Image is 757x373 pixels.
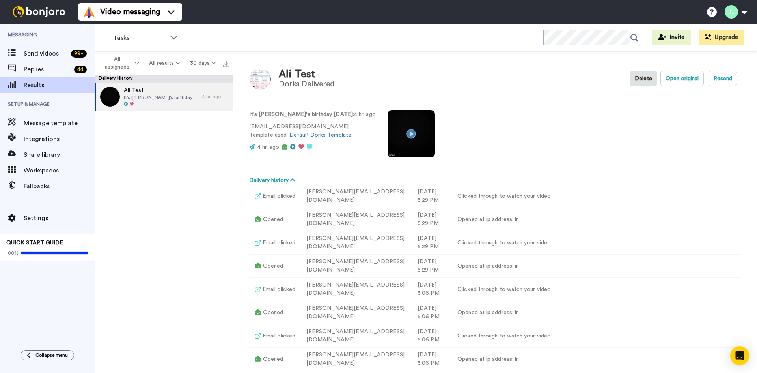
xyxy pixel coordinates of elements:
time: [DATE] 5:29 PM [418,189,439,203]
td: Clicked through to watch your video [451,185,741,208]
td: Opened [249,348,300,371]
span: 4 hr. ago [257,144,279,150]
button: Collapse menu [21,350,74,360]
button: Invite [652,30,691,45]
span: Fallbacks [24,182,95,191]
img: export.svg [223,61,229,67]
span: Results [24,81,95,90]
button: Delivery history [249,176,297,185]
a: Default Dorks Template [289,132,351,138]
td: [PERSON_NAME][EMAIL_ADDRESS][DOMAIN_NAME] [300,278,412,301]
div: Delivery History [95,75,233,83]
div: Open Intercom Messenger [730,346,749,365]
time: [DATE] 5:06 PM [418,329,440,343]
time: [DATE] 5:29 PM [418,212,439,226]
span: Integrations [24,134,95,144]
span: It's [PERSON_NAME]'s birthday [DATE] [124,94,198,101]
strong: It's [PERSON_NAME]'s birthday [DATE] [249,112,353,117]
img: vm-color.svg [83,6,95,18]
span: Tasks [113,33,166,43]
td: Opened at ip address: in [451,208,741,231]
button: Delete [630,71,657,86]
img: Image of Ali Test [249,68,271,90]
td: Opened [249,255,300,278]
button: Resend [709,71,737,86]
button: 30 days [185,56,221,70]
td: [PERSON_NAME][EMAIL_ADDRESS][DOMAIN_NAME] [300,348,412,371]
time: [DATE] 5:06 PM [418,306,440,319]
span: Replies [24,65,71,74]
span: Message template [24,118,95,128]
td: [PERSON_NAME][EMAIL_ADDRESS][DOMAIN_NAME] [300,208,412,231]
td: [PERSON_NAME][EMAIL_ADDRESS][DOMAIN_NAME] [300,255,412,278]
span: Video messaging [100,6,160,17]
img: email_clicked.svg [255,240,263,246]
td: Email clicked [249,231,300,255]
img: 77ad7e1d-b122-4cab-8ace-fc6b02b38e37-thumb.jpg [100,87,120,107]
span: Collapse menu [35,352,68,358]
img: email_clicked.svg [255,193,263,199]
td: Email clicked [249,185,300,208]
span: Settings [24,214,95,223]
div: 44 [74,66,87,73]
button: Export all results that match these filters now. [221,57,232,69]
button: Upgrade [699,30,744,45]
td: [PERSON_NAME][EMAIL_ADDRESS][DOMAIN_NAME] [300,324,412,348]
td: Clicked through to watch your video [451,324,741,348]
img: email_clicked.svg [255,287,263,292]
td: Clicked through to watch your video [451,231,741,255]
span: Workspaces [24,166,95,175]
p: [EMAIL_ADDRESS][DOMAIN_NAME] Template used: [249,123,376,139]
div: Ali Test [279,69,335,80]
td: [PERSON_NAME][EMAIL_ADDRESS][DOMAIN_NAME] [300,301,412,324]
a: Ali TestIt's [PERSON_NAME]'s birthday [DATE]4 hr. ago [95,83,233,111]
td: Clicked through to watch your video [451,278,741,301]
span: Share library [24,150,95,159]
td: Opened [249,208,300,231]
span: Ali Test [124,86,198,94]
td: Opened at ip address: in [451,348,741,371]
time: [DATE] 5:29 PM [418,236,439,249]
time: [DATE] 5:29 PM [418,259,439,273]
td: [PERSON_NAME][EMAIL_ADDRESS][DOMAIN_NAME] [300,231,412,255]
td: Opened at ip address: in [451,255,741,278]
img: bj-logo-header-white.svg [9,6,69,17]
time: [DATE] 5:06 PM [418,352,440,366]
div: Dorks Delivered [279,80,335,88]
td: [PERSON_NAME][EMAIL_ADDRESS][DOMAIN_NAME] [300,185,412,208]
span: QUICK START GUIDE [6,240,63,246]
span: All assignees [101,55,133,71]
span: 100% [6,250,19,256]
td: Opened at ip address: in [451,301,741,324]
td: Opened [249,301,300,324]
button: All assignees [96,52,144,74]
span: Send videos [24,49,68,58]
td: Email clicked [249,278,300,301]
p: : 4 hr. ago [249,111,376,119]
time: [DATE] 5:06 PM [418,282,440,296]
div: 99 + [71,50,87,58]
button: All results [144,56,185,70]
div: 4 hr. ago [202,94,229,100]
img: email_clicked.svg [255,333,263,339]
td: Email clicked [249,324,300,348]
button: Open original [660,71,704,86]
